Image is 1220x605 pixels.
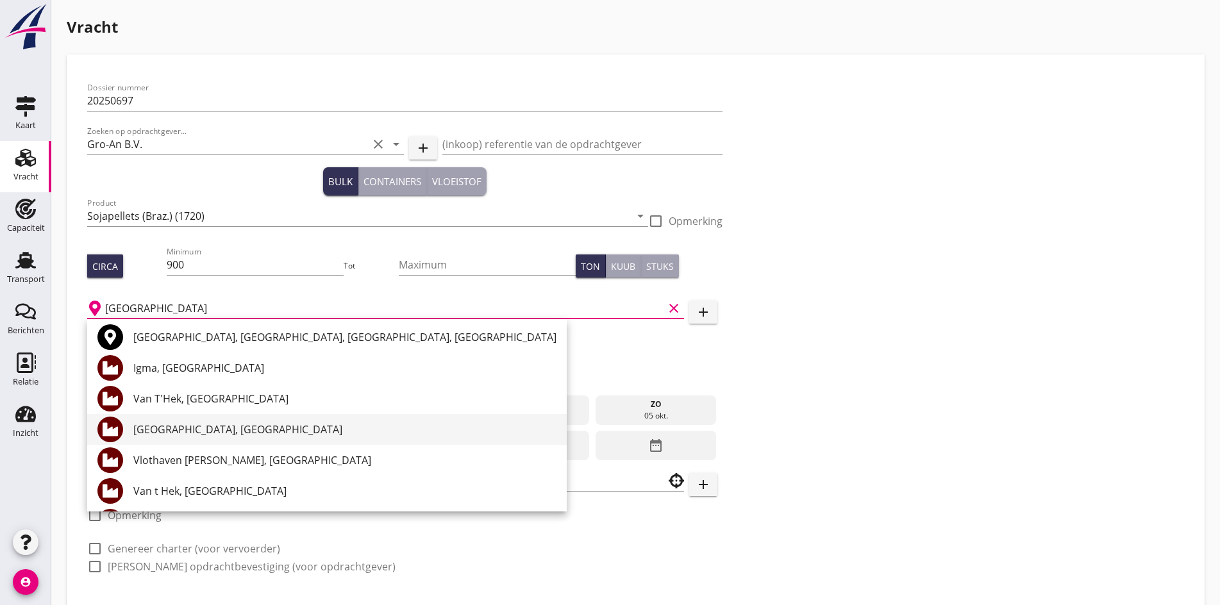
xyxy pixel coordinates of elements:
div: Transport [7,275,45,283]
label: Opmerking [669,215,723,228]
div: Stuks [646,260,674,273]
i: add [696,477,711,492]
div: Capaciteit [7,224,45,232]
i: add [415,140,431,156]
button: Ton [576,254,606,278]
div: Vracht [13,172,38,181]
input: Dossier nummer [87,90,723,111]
button: Kuub [606,254,641,278]
i: clear [371,137,386,152]
button: Circa [87,254,123,278]
label: Opmerking [108,509,162,522]
div: Ton [581,260,600,273]
input: Maximum [399,254,576,275]
div: Van T'Hek, [GEOGRAPHIC_DATA] [133,391,556,406]
div: 05 okt. [599,410,714,422]
h1: Vracht [67,15,1205,38]
div: zo [599,399,714,410]
div: Inzicht [13,429,38,437]
input: Product [87,206,630,226]
div: Kuub [611,260,635,273]
div: [GEOGRAPHIC_DATA], [GEOGRAPHIC_DATA] [133,422,556,437]
input: (inkoop) referentie van de opdrachtgever [442,134,723,154]
i: arrow_drop_down [389,137,404,152]
div: Tot [344,260,399,272]
input: Laadplaats [105,298,664,319]
div: Relatie [13,377,38,386]
div: Kaart [15,121,36,129]
button: Bulk [323,167,358,195]
div: Vloeistof [432,174,481,189]
div: [GEOGRAPHIC_DATA], [GEOGRAPHIC_DATA], [GEOGRAPHIC_DATA], [GEOGRAPHIC_DATA] [133,329,556,345]
label: Genereer charter (voor vervoerder) [108,542,280,555]
label: [PERSON_NAME] opdrachtbevestiging (voor opdrachtgever) [108,560,396,573]
i: clear [666,301,681,316]
input: Zoeken op opdrachtgever... [87,134,368,154]
button: Stuks [641,254,679,278]
div: Igma, [GEOGRAPHIC_DATA] [133,360,556,376]
i: arrow_drop_down [633,208,648,224]
div: Van t Hek, [GEOGRAPHIC_DATA] [133,483,556,499]
button: Vloeistof [427,167,487,195]
div: Circa [92,260,118,273]
input: Minimum [167,254,344,275]
img: logo-small.a267ee39.svg [3,3,49,51]
i: account_circle [13,569,38,595]
i: add [696,304,711,320]
div: Containers [363,174,421,189]
button: Containers [358,167,427,195]
div: Berichten [8,326,44,335]
i: date_range [648,434,664,457]
div: Bulk [328,174,353,189]
div: Vlothaven [PERSON_NAME], [GEOGRAPHIC_DATA] [133,452,556,468]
